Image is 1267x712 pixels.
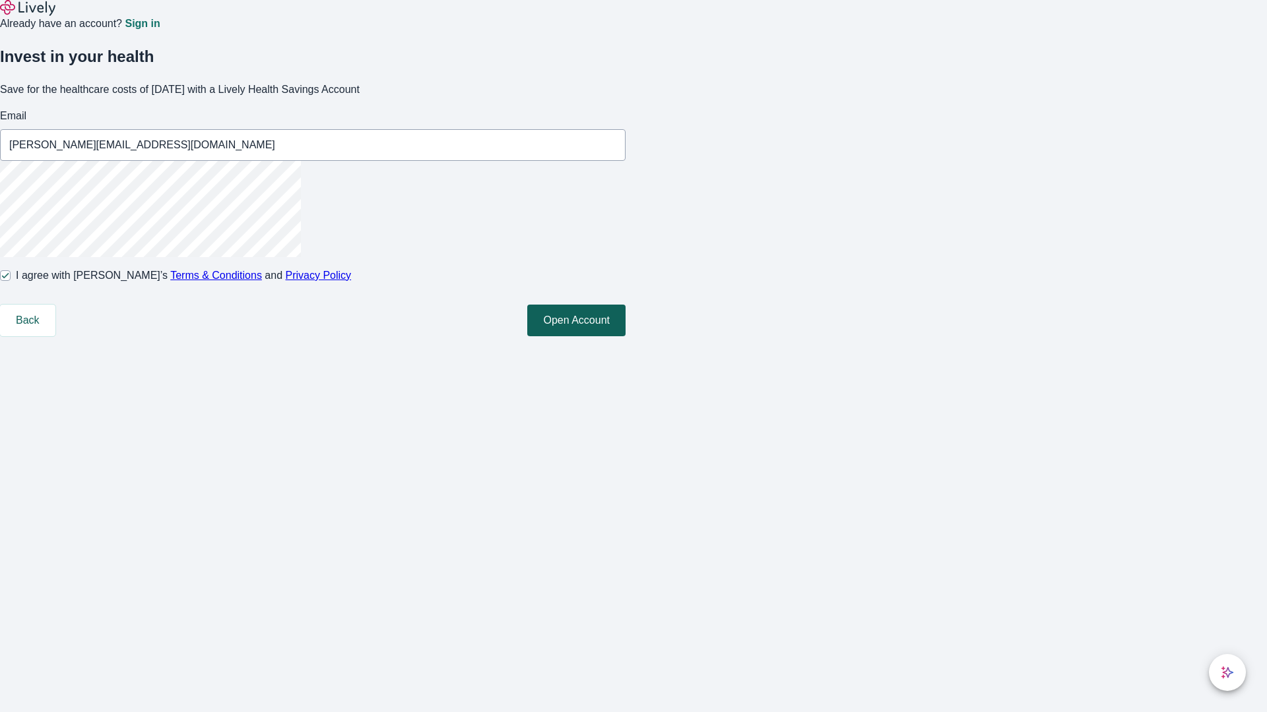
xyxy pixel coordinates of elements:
[125,18,160,29] a: Sign in
[170,270,262,281] a: Terms & Conditions
[1209,654,1246,691] button: chat
[16,268,351,283] span: I agree with [PERSON_NAME]’s and
[286,270,352,281] a: Privacy Policy
[1221,666,1234,679] svg: Lively AI Assistant
[527,305,626,336] button: Open Account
